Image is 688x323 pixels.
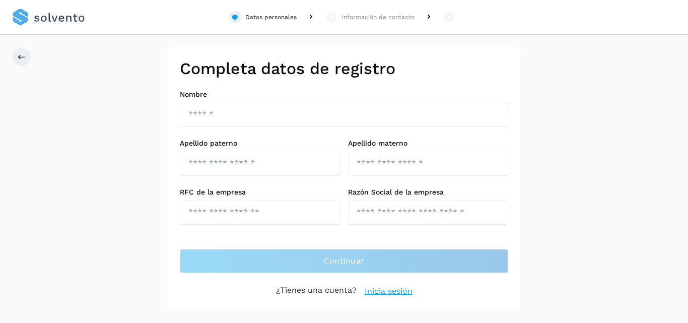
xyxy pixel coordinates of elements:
[276,285,357,297] p: ¿Tienes una cuenta?
[180,249,508,273] button: Continuar
[180,139,340,148] label: Apellido paterno
[180,59,508,78] h2: Completa datos de registro
[180,90,508,99] label: Nombre
[365,285,412,297] a: Inicia sesión
[245,13,297,22] div: Datos personales
[180,188,340,197] label: RFC de la empresa
[341,13,415,22] div: Información de contacto
[348,139,508,148] label: Apellido materno
[348,188,508,197] label: Razón Social de la empresa
[324,255,365,267] span: Continuar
